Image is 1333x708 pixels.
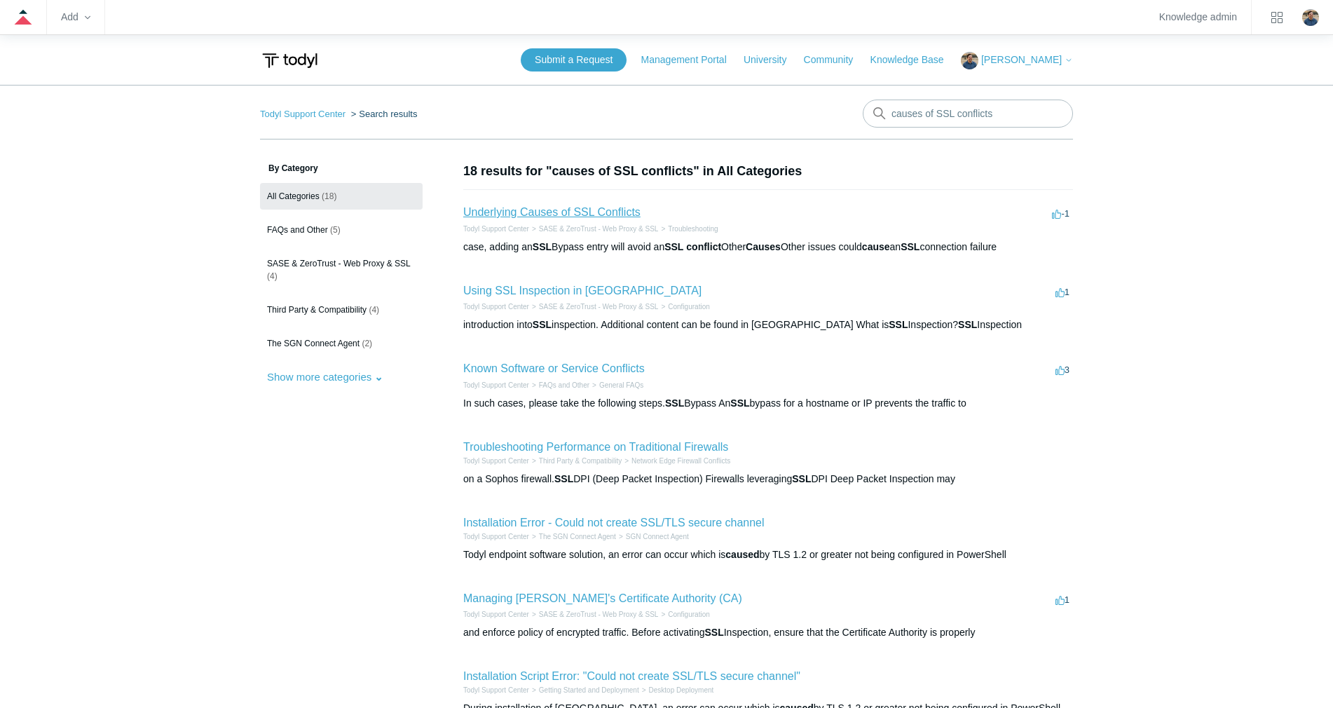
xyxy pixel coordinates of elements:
[463,533,529,540] a: Todyl Support Center
[668,225,718,233] a: Troubleshooting
[539,611,659,618] a: SASE & ZeroTrust - Web Proxy & SSL
[463,301,529,312] li: Todyl Support Center
[369,305,379,315] span: (4)
[529,685,639,695] li: Getting Started and Deployment
[260,364,390,390] button: Show more categories
[463,206,641,218] a: Underlying Causes of SSL Conflicts
[554,473,573,484] em: SSL
[862,241,890,252] em: cause
[705,627,724,638] em: SSL
[463,441,728,453] a: Troubleshooting Performance on Traditional Firewalls
[730,397,749,409] em: SSL
[267,305,367,315] span: Third Party & Compatibility
[1302,9,1319,26] img: user avatar
[267,271,278,281] span: (4)
[463,381,529,389] a: Todyl Support Center
[792,473,811,484] em: SSL
[529,609,658,620] li: SASE & ZeroTrust - Web Proxy & SSL
[658,301,709,312] li: Configuration
[463,225,529,233] a: Todyl Support Center
[668,303,709,311] a: Configuration
[463,362,645,374] a: Known Software or Service Conflicts
[267,225,328,235] span: FAQs and Other
[529,531,616,542] li: The SGN Connect Agent
[641,53,741,67] a: Management Portal
[260,109,348,119] li: Todyl Support Center
[539,457,622,465] a: Third Party & Compatibility
[539,225,659,233] a: SASE & ZeroTrust - Web Proxy & SSL
[463,685,529,695] li: Todyl Support Center
[267,259,411,268] span: SASE & ZeroTrust - Web Proxy & SSL
[463,224,529,234] li: Todyl Support Center
[362,339,372,348] span: (2)
[622,456,730,466] li: Network Edge Firewall Conflicts
[664,241,683,252] em: SSL
[665,397,684,409] em: SSL
[639,685,714,695] li: Desktop Deployment
[267,339,360,348] span: The SGN Connect Agent
[589,380,643,390] li: General FAQs
[463,380,529,390] li: Todyl Support Center
[322,191,336,201] span: (18)
[260,250,423,290] a: SASE & ZeroTrust - Web Proxy & SSL (4)
[61,13,90,21] zd-hc-trigger: Add
[463,670,800,682] a: Installation Script Error: "Could not create SSL/TLS secure channel"
[463,240,1073,254] div: case, adding an Bypass entry will avoid an Other Other issues could an connection failure
[539,686,639,694] a: Getting Started and Deployment
[649,686,714,694] a: Desktop Deployment
[889,319,908,330] em: SSL
[626,533,689,540] a: SGN Connect Agent
[746,241,781,252] em: Causes
[463,547,1073,562] div: Todyl endpoint software solution, an error can occur which is by TLS 1.2 or greater not being con...
[539,303,659,311] a: SASE & ZeroTrust - Web Proxy & SSL
[668,611,709,618] a: Configuration
[804,53,868,67] a: Community
[533,319,552,330] em: SSL
[1302,9,1319,26] zd-hc-trigger: Click your profile icon to open the profile menu
[901,241,920,252] em: SSL
[1052,208,1069,219] span: -1
[463,609,529,620] li: Todyl Support Center
[463,531,529,542] li: Todyl Support Center
[1159,13,1237,21] a: Knowledge admin
[260,162,423,175] h3: By Category
[463,611,529,618] a: Todyl Support Center
[744,53,800,67] a: University
[1055,594,1069,605] span: 1
[1055,365,1069,375] span: 3
[863,100,1073,128] input: Search
[631,457,730,465] a: Network Edge Firewall Conflicts
[616,531,689,542] li: SGN Connect Agent
[529,301,658,312] li: SASE & ZeroTrust - Web Proxy & SSL
[539,381,589,389] a: FAQs and Other
[463,396,1073,411] div: In such cases, please take the following steps. Bypass An bypass for a hostname or IP prevents th...
[463,592,742,604] a: Managing [PERSON_NAME]'s Certificate Authority (CA)
[260,109,346,119] a: Todyl Support Center
[463,162,1073,181] h1: 18 results for "causes of SSL conflicts" in All Categories
[260,217,423,243] a: FAQs and Other (5)
[981,54,1062,65] span: [PERSON_NAME]
[463,457,529,465] a: Todyl Support Center
[961,52,1073,69] button: [PERSON_NAME]
[958,319,977,330] em: SSL
[521,48,627,72] a: Submit a Request
[463,456,529,466] li: Todyl Support Center
[533,241,552,252] em: SSL
[599,381,643,389] a: General FAQs
[463,285,702,297] a: Using SSL Inspection in [GEOGRAPHIC_DATA]
[260,48,320,74] img: Todyl Support Center Help Center home page
[529,224,658,234] li: SASE & ZeroTrust - Web Proxy & SSL
[658,224,718,234] li: Troubleshooting
[463,472,1073,486] div: on a Sophos firewall. DPI (Deep Packet Inspection) Firewalls leveraging DPI Deep Packet Inspectio...
[348,109,418,119] li: Search results
[725,549,759,560] em: caused
[870,53,958,67] a: Knowledge Base
[1055,287,1069,297] span: 1
[658,609,709,620] li: Configuration
[330,225,341,235] span: (5)
[260,297,423,323] a: Third Party & Compatibility (4)
[463,303,529,311] a: Todyl Support Center
[463,318,1073,332] div: introduction into inspection. Additional content can be found in [GEOGRAPHIC_DATA] What is Inspec...
[463,625,1073,640] div: and enforce policy of encrypted traffic. Before activating Inspection, ensure that the Certificat...
[539,533,616,540] a: The SGN Connect Agent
